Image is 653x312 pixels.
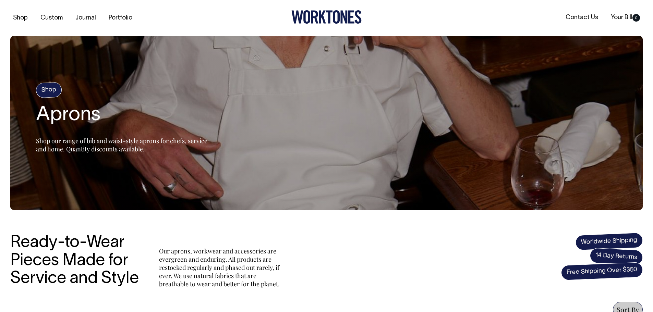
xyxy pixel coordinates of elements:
span: 14 Day Returns [590,248,643,265]
a: Custom [38,12,65,24]
a: Journal [73,12,99,24]
a: Shop [10,12,31,24]
h2: Aprons [36,104,207,126]
a: Portfolio [106,12,135,24]
a: Contact Us [563,12,601,23]
h4: Shop [36,82,62,98]
span: Shop our range of bib and waist-style aprons for chefs, service and home. Quantity discounts avai... [36,137,207,153]
p: Our aprons, workwear and accessories are evergreen and enduring. All products are restocked regul... [159,247,282,288]
span: Free Shipping Over $350 [561,262,643,280]
h3: Ready-to-Wear Pieces Made for Service and Style [10,234,144,288]
a: Your Bill0 [608,12,643,23]
span: 0 [632,14,640,22]
span: Worldwide Shipping [575,233,643,250]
